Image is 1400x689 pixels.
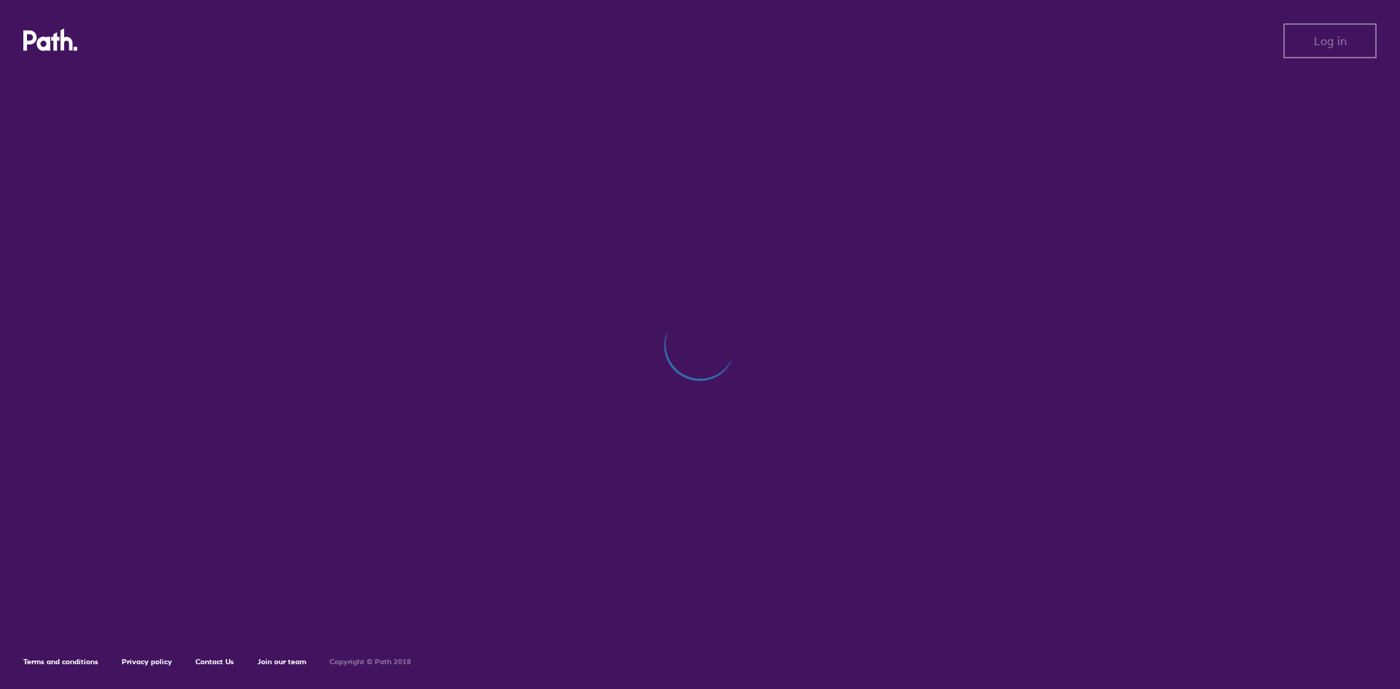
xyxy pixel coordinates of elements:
a: Privacy policy [122,657,172,666]
a: Terms and conditions [23,657,98,666]
a: Join our team [257,657,306,666]
h6: Copyright © Path 2018 [330,658,411,666]
span: Log in [1314,34,1347,47]
button: Log in [1283,23,1377,58]
a: Contact Us [195,657,234,666]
